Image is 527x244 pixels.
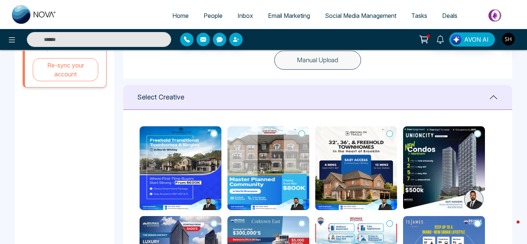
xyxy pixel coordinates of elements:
button: AVON AI [449,32,495,47]
span: People [204,12,223,19]
a: Tasks [404,9,435,23]
a: Home [165,9,196,23]
img: Brooklin Trails (32).png [315,126,397,210]
button: Re-sync your account [33,58,98,81]
a: Deals [435,9,465,23]
iframe: Intercom live chat [502,219,520,237]
img: UnionCity!40.jpg [403,126,485,210]
img: The Crescents in North Brampton (32).png [227,126,309,210]
img: User Avatar [502,33,515,45]
a: Email Marketing [261,9,317,23]
img: Nova CRM Logo [12,5,57,24]
a: Social Media Management [317,9,404,23]
a: Inbox [230,9,261,23]
span: Email Marketing [268,12,310,19]
button: Manual Upload [274,51,361,70]
img: Lead Flow [451,34,461,45]
span: Inbox [237,12,253,19]
img: Market-place.gif [469,7,523,24]
span: Social Media Management [325,12,396,19]
a: People [196,9,230,23]
img: Brooklin Vue s in North Whitby (32).png [140,126,221,210]
span: Tasks [411,12,427,19]
span: AVON AI [464,35,489,44]
span: Deals [442,12,457,19]
h1: Select Creative [137,93,184,101]
span: Home [172,12,189,19]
